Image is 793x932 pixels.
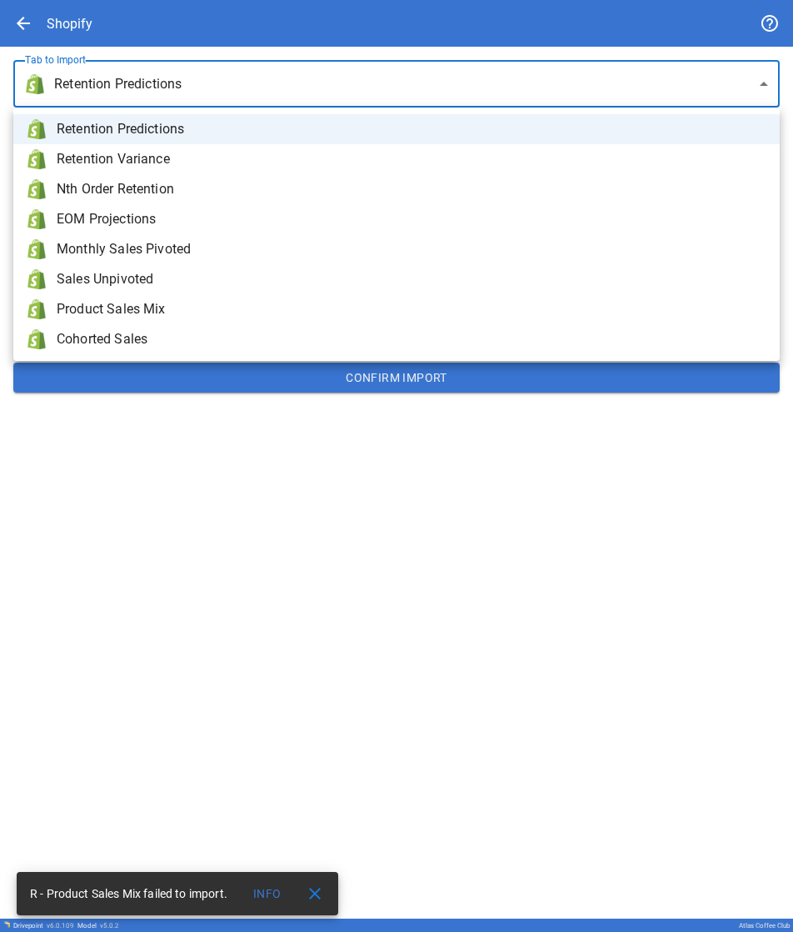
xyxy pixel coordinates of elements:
span: Cohorted Sales [57,329,766,349]
img: brand icon not found [27,269,47,289]
span: close [305,884,325,904]
span: Retention Predictions [57,119,766,139]
span: EOM Projections [57,209,766,229]
img: brand icon not found [27,329,47,349]
span: Product Sales Mix [57,299,766,319]
img: brand icon not found [27,239,47,259]
span: Retention Variance [57,149,766,169]
div: R - Product Sales Mix failed to import. [30,879,227,909]
img: brand icon not found [27,149,47,169]
img: brand icon not found [27,119,47,139]
span: Sales Unpivoted [57,269,766,289]
img: brand icon not found [27,209,47,229]
img: brand icon not found [27,179,47,199]
span: Nth Order Retention [57,179,766,199]
button: Info [241,879,294,909]
img: brand icon not found [27,299,47,319]
span: Monthly Sales Pivoted [57,239,766,259]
